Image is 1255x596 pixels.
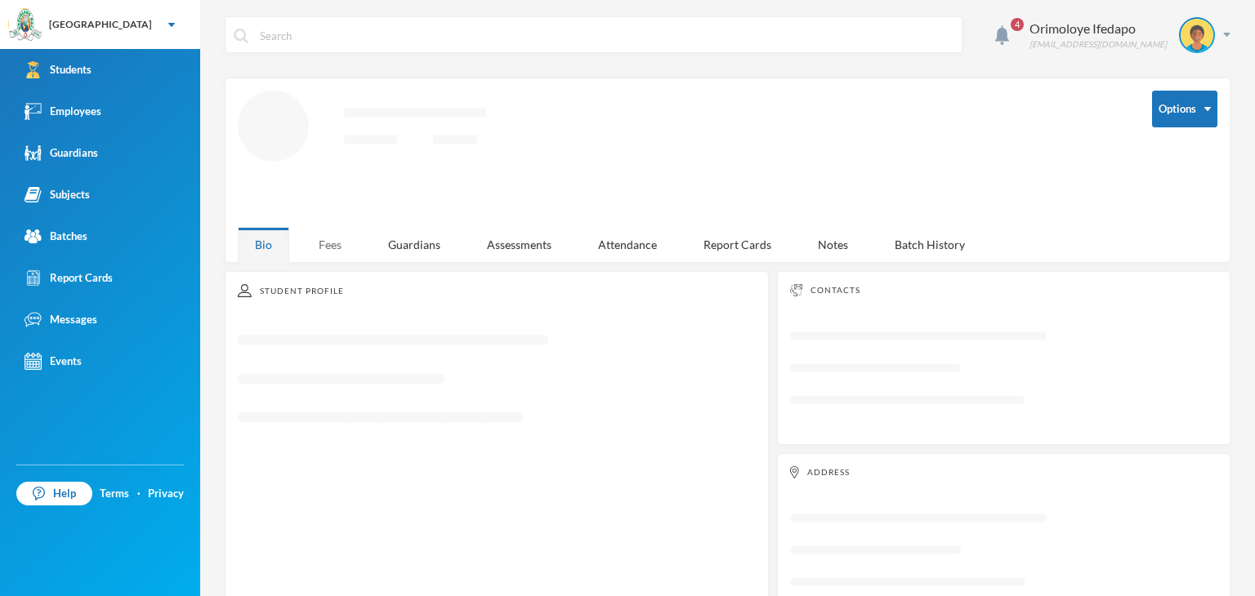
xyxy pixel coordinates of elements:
[878,227,982,262] div: Batch History
[686,227,788,262] div: Report Cards
[790,284,1217,296] div: Contacts
[49,17,152,32] div: [GEOGRAPHIC_DATA]
[238,227,289,262] div: Bio
[1181,19,1213,51] img: STUDENT
[9,9,42,42] img: logo
[1011,18,1024,31] span: 4
[25,269,113,287] div: Report Cards
[790,466,1217,478] div: Address
[801,227,865,262] div: Notes
[25,103,101,120] div: Employees
[581,227,674,262] div: Attendance
[371,227,458,262] div: Guardians
[1152,91,1217,127] button: Options
[1029,38,1167,51] div: [EMAIL_ADDRESS][DOMAIN_NAME]
[148,486,184,502] a: Privacy
[238,91,1128,215] svg: Loading interface...
[790,321,1217,428] svg: Loading interface...
[100,486,129,502] a: Terms
[25,61,92,78] div: Students
[1029,19,1167,38] div: Orimoloye Ifedapo
[258,17,954,54] input: Search
[25,186,90,203] div: Subjects
[470,227,569,262] div: Assessments
[25,228,87,245] div: Batches
[238,322,756,451] svg: Loading interface...
[238,284,756,297] div: Student Profile
[16,482,92,506] a: Help
[25,145,98,162] div: Guardians
[137,486,141,502] div: ·
[234,29,248,43] img: search
[25,311,97,328] div: Messages
[25,353,82,370] div: Events
[301,227,359,262] div: Fees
